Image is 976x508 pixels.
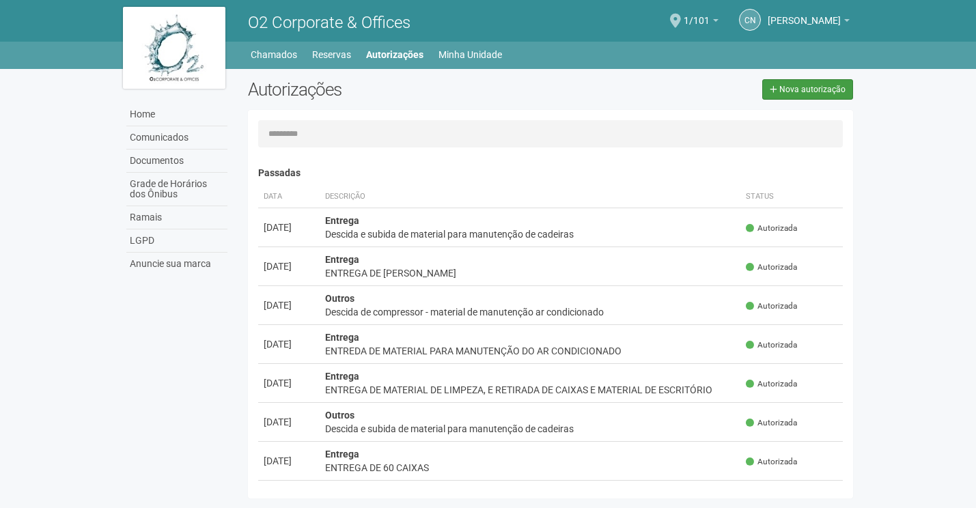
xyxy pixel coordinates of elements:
img: logo.jpg [123,7,225,89]
a: Reservas [312,45,351,64]
a: Nova autorização [762,79,853,100]
div: ENTREDA DE MATERIAL PARA MANUTENÇÃO DO AR CONDICIONADO [325,344,736,358]
span: O2 Corporate & Offices [248,13,410,32]
a: Comunicados [126,126,227,150]
strong: Entrega [325,332,359,343]
strong: Entrega [325,449,359,460]
strong: Entrega [325,254,359,265]
a: 1/101 [684,17,719,28]
div: [DATE] [264,415,314,429]
span: Autorizada [746,262,797,273]
a: Minha Unidade [438,45,502,64]
th: Data [258,186,320,208]
a: Autorizações [366,45,423,64]
a: Documentos [126,150,227,173]
span: Autorizada [746,456,797,468]
span: Autorizada [746,300,797,312]
a: Grade de Horários dos Ônibus [126,173,227,206]
div: ENTREGA DE MATERIAL DE LIMPEZA, E RETIRADA DE CAIXAS E MATERIAL DE ESCRITÓRIO [325,383,736,397]
div: Descida e subida de material para manutenção de cadeiras [325,227,736,241]
span: Autorizada [746,339,797,351]
div: ENTREGA DE 60 CAIXAS [325,461,736,475]
h4: Passadas [258,168,843,178]
div: [DATE] [264,376,314,390]
div: [DATE] [264,221,314,234]
span: Autorizada [746,378,797,390]
span: Autorizada [746,417,797,429]
strong: Outros [325,410,354,421]
th: Descrição [320,186,741,208]
div: ENTREGA DE [PERSON_NAME] [325,266,736,280]
a: CN [739,9,761,31]
a: LGPD [126,229,227,253]
a: Home [126,103,227,126]
div: Descida de compressor - material de manutenção ar condicionado [325,305,736,319]
span: Nova autorização [779,85,846,94]
div: Descida e subida de material para manutenção de cadeiras [325,422,736,436]
strong: Outros [325,293,354,304]
div: [DATE] [264,337,314,351]
span: 1/101 [684,2,710,26]
div: [DATE] [264,454,314,468]
a: Ramais [126,206,227,229]
div: [DATE] [264,298,314,312]
span: CELIA NASCIMENTO [768,2,841,26]
a: Chamados [251,45,297,64]
th: Status [740,186,843,208]
a: [PERSON_NAME] [768,17,850,28]
a: Anuncie sua marca [126,253,227,275]
strong: Outros [325,488,354,498]
strong: Entrega [325,215,359,226]
strong: Entrega [325,371,359,382]
div: [DATE] [264,259,314,273]
span: Autorizada [746,223,797,234]
h2: Autorizações [248,79,540,100]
